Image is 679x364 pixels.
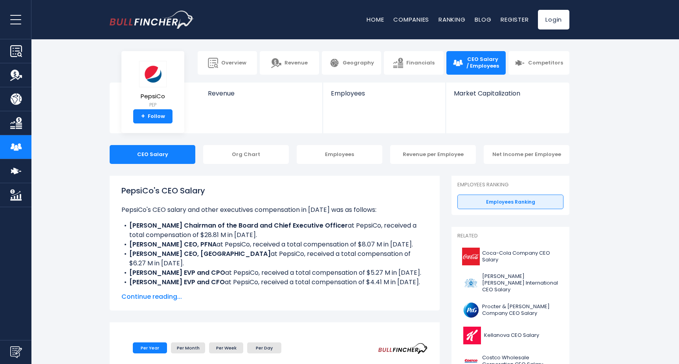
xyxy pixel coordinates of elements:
strong: + [141,113,145,120]
span: Kellanova CEO Salary [484,332,539,339]
span: [PERSON_NAME] [PERSON_NAME] International CEO Salary [482,273,559,293]
a: Employees Ranking [457,195,563,210]
b: [PERSON_NAME] CEO, [GEOGRAPHIC_DATA] [129,249,271,258]
a: Overview [198,51,257,75]
div: Net Income per Employee [484,145,569,164]
div: CEO Salary [110,145,195,164]
img: PG logo [462,301,480,319]
a: Employees [323,83,445,110]
small: PEP [139,101,167,108]
li: at PepsiCo, received a total compensation of $5.27 M in [DATE]. [121,268,428,278]
span: CEO Salary / Employees [466,56,499,70]
li: Per Week [209,342,243,353]
li: at PepsiCo, received a total compensation of $28.81 M in [DATE]. [121,221,428,240]
h1: PepsiCo's CEO Salary [121,185,428,197]
span: Revenue [284,60,308,66]
a: PepsiCo PEP [139,61,167,110]
a: Blog [475,15,491,24]
b: [PERSON_NAME] Chairman of the Board and Chief Executive Officer [129,221,348,230]
li: Per Day [247,342,281,353]
div: Revenue per Employee [390,145,476,164]
span: Employees [331,90,437,97]
a: Competitors [508,51,569,75]
span: Overview [221,60,246,66]
a: [PERSON_NAME] [PERSON_NAME] International CEO Salary [457,271,563,295]
a: Companies [393,15,429,24]
a: Ranking [439,15,465,24]
div: Employees [297,145,382,164]
span: Market Capitalization [454,90,561,97]
a: Register [501,15,529,24]
b: [PERSON_NAME] EVP and CFO [129,278,225,287]
span: Procter & [PERSON_NAME] Company CEO Salary [482,303,559,317]
a: +Follow [133,109,173,123]
a: Market Capitalization [446,83,569,110]
span: Continue reading... [121,292,428,301]
img: KO logo [462,248,480,265]
div: Org Chart [203,145,289,164]
img: K logo [462,327,482,344]
li: Per Year [133,342,167,353]
span: Revenue [208,90,315,97]
li: at PepsiCo, received a total compensation of $6.27 M in [DATE]. [121,249,428,268]
b: [PERSON_NAME] EVP and CPO [129,268,225,277]
a: Financials [384,51,443,75]
a: Procter & [PERSON_NAME] Company CEO Salary [457,299,563,321]
b: [PERSON_NAME] CEO, PFNA [129,240,217,249]
a: Revenue [200,83,323,110]
p: Employees Ranking [457,182,563,188]
a: Revenue [260,51,319,75]
span: Coca-Cola Company CEO Salary [482,250,559,263]
a: Home [367,15,384,24]
a: CEO Salary / Employees [446,51,506,75]
img: bullfincher logo [110,11,194,29]
span: Financials [406,60,435,66]
a: Kellanova CEO Salary [457,325,563,346]
li: Per Month [171,342,205,353]
a: Login [538,10,569,29]
li: at PepsiCo, received a total compensation of $8.07 M in [DATE]. [121,240,428,249]
a: Coca-Cola Company CEO Salary [457,246,563,267]
a: Go to homepage [110,11,194,29]
span: Geography [343,60,374,66]
p: PepsiCo's CEO salary and other executives compensation in [DATE] was as follows: [121,205,428,215]
span: PepsiCo [139,93,167,100]
a: Geography [322,51,381,75]
span: Competitors [528,60,563,66]
p: Related [457,233,563,239]
li: at PepsiCo, received a total compensation of $4.41 M in [DATE]. [121,278,428,287]
img: PM logo [462,274,480,292]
